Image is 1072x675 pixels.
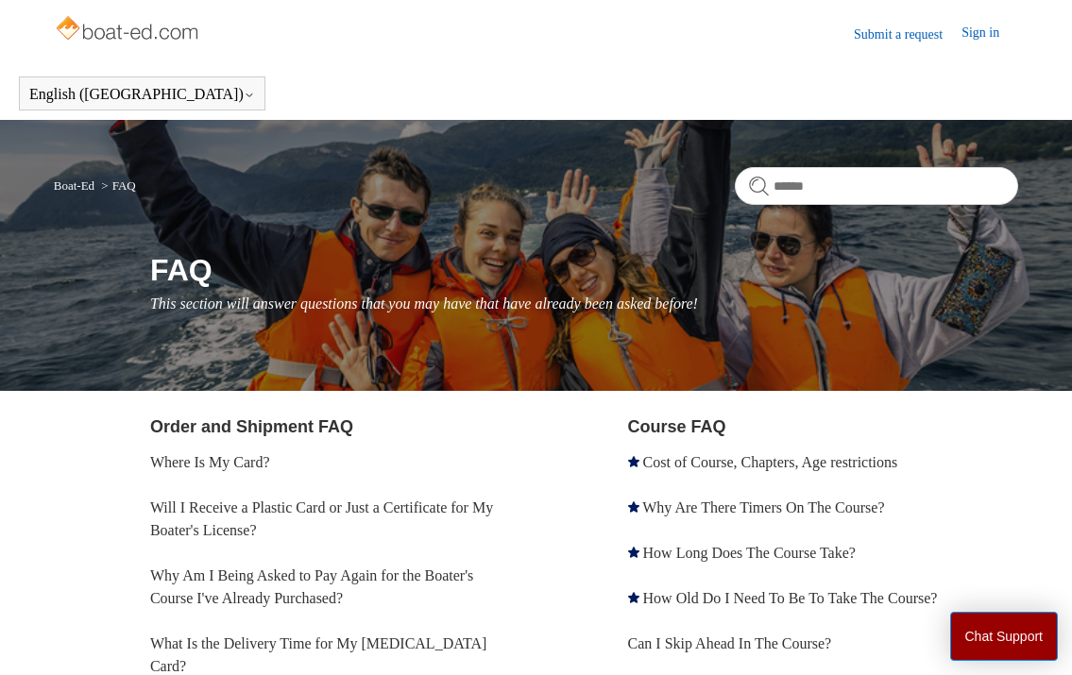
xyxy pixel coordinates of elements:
h1: FAQ [150,247,1018,293]
a: Boat-Ed [54,178,94,193]
svg: Promoted article [628,456,639,467]
a: Order and Shipment FAQ [150,417,353,436]
li: Boat-Ed [54,178,98,193]
svg: Promoted article [628,501,639,513]
button: Chat Support [950,612,1059,661]
a: Submit a request [854,25,961,44]
a: What Is the Delivery Time for My [MEDICAL_DATA] Card? [150,635,486,674]
a: Cost of Course, Chapters, Age restrictions [643,454,898,470]
a: Will I Receive a Plastic Card or Just a Certificate for My Boater's License? [150,499,493,538]
a: Why Am I Being Asked to Pay Again for the Boater's Course I've Already Purchased? [150,567,473,606]
svg: Promoted article [628,547,639,558]
a: How Old Do I Need To Be To Take The Course? [643,590,938,606]
a: Sign in [961,23,1018,45]
a: Where Is My Card? [150,454,270,470]
a: Can I Skip Ahead In The Course? [628,635,832,651]
input: Search [735,167,1018,205]
button: English ([GEOGRAPHIC_DATA]) [29,86,255,103]
li: FAQ [97,178,135,193]
a: Why Are There Timers On The Course? [642,499,884,515]
p: This section will answer questions that you may have that have already been asked before! [150,293,1018,315]
img: Boat-Ed Help Center home page [54,11,204,49]
a: Course FAQ [628,417,726,436]
svg: Promoted article [628,592,639,603]
a: How Long Does The Course Take? [643,545,856,561]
